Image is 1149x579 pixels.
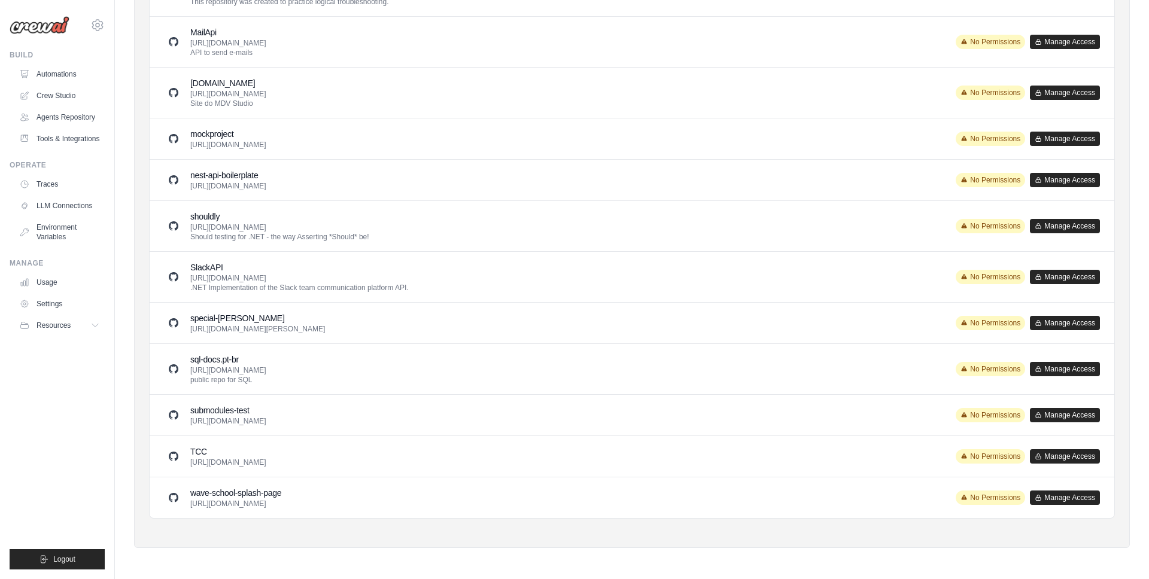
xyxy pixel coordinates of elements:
a: Automations [14,65,105,84]
a: Agents Repository [14,108,105,127]
button: Manage Access [1030,449,1100,464]
h3: mockproject [190,128,266,140]
button: Manage Access [1030,362,1100,376]
button: Manage Access [1030,173,1100,187]
span: No Permissions [956,449,1025,464]
span: No Permissions [956,35,1025,49]
div: Build [10,50,105,60]
h3: submodules-test [190,404,266,416]
a: Crew Studio [14,86,105,105]
button: Manage Access [1030,86,1100,100]
h3: SlackAPI [190,261,409,273]
p: [URL][DOMAIN_NAME] Should testing for .NET - the way Asserting *Should* be! [190,223,369,242]
span: Logout [53,554,75,564]
h3: shouldly [190,211,369,223]
p: [URL][DOMAIN_NAME] [190,416,266,426]
p: [URL][DOMAIN_NAME] .NET Implementation of the Slack team communication platform API. [190,273,409,292]
button: Manage Access [1030,270,1100,284]
a: LLM Connections [14,196,105,215]
span: Resources [37,321,71,330]
span: No Permissions [956,362,1025,376]
button: Manage Access [1030,408,1100,422]
span: No Permissions [956,408,1025,422]
iframe: Chat Widget [1089,522,1149,579]
p: [URL][DOMAIN_NAME] Site do MDV Studio [190,89,266,108]
button: Logout [10,549,105,569]
span: No Permissions [956,270,1025,284]
p: [URL][DOMAIN_NAME][PERSON_NAME] [190,324,325,334]
a: Traces [14,175,105,194]
span: No Permissions [956,173,1025,187]
img: Logo [10,16,69,34]
h3: [DOMAIN_NAME] [190,77,266,89]
button: Resources [14,316,105,335]
h3: sql-docs.pt-br [190,354,266,365]
a: Usage [14,273,105,292]
span: No Permissions [956,316,1025,330]
p: [URL][DOMAIN_NAME] [190,458,266,467]
h3: TCC [190,446,266,458]
a: Environment Variables [14,218,105,246]
button: Manage Access [1030,316,1100,330]
h3: wave-school-splash-page [190,487,281,499]
p: [URL][DOMAIN_NAME] [190,181,266,191]
button: Manage Access [1030,219,1100,233]
div: Manage [10,258,105,268]
button: Manage Access [1030,132,1100,146]
div: Operate [10,160,105,170]
span: No Permissions [956,86,1025,100]
p: [URL][DOMAIN_NAME] public repo for SQL [190,365,266,385]
a: Tools & Integrations [14,129,105,148]
p: [URL][DOMAIN_NAME] [190,499,281,508]
span: No Permissions [956,219,1025,233]
h3: special-[PERSON_NAME] [190,312,325,324]
a: Settings [14,294,105,313]
h3: MailApi [190,26,266,38]
h3: nest-api-boilerplate [190,169,266,181]
p: [URL][DOMAIN_NAME] [190,140,266,150]
button: Manage Access [1030,35,1100,49]
button: Manage Access [1030,490,1100,505]
span: No Permissions [956,132,1025,146]
p: [URL][DOMAIN_NAME] API to send e-mails [190,38,266,57]
span: No Permissions [956,490,1025,505]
